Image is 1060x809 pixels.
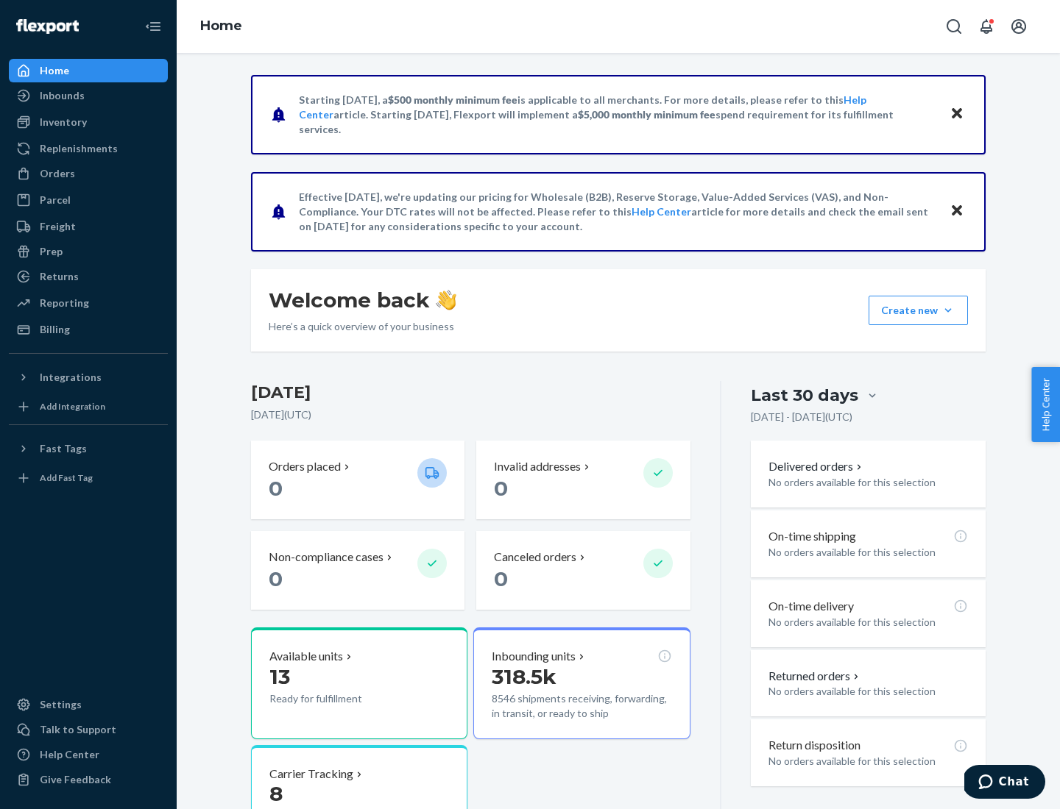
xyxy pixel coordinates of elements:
p: Canceled orders [494,549,576,566]
a: Help Center [632,205,691,218]
p: 8546 shipments receiving, forwarding, in transit, or ready to ship [492,691,671,721]
a: Reporting [9,291,168,315]
p: Ready for fulfillment [269,691,406,706]
div: Help Center [40,747,99,762]
p: Orders placed [269,458,341,475]
div: Last 30 days [751,384,858,407]
span: 0 [494,566,508,591]
div: Prep [40,244,63,259]
span: 0 [494,476,508,501]
ol: breadcrumbs [188,5,254,48]
a: Freight [9,215,168,238]
div: Home [40,63,69,78]
img: Flexport logo [16,19,79,34]
div: Talk to Support [40,722,116,737]
p: No orders available for this selection [768,615,968,630]
button: Close [947,201,967,222]
p: No orders available for this selection [768,475,968,490]
button: Returned orders [768,668,862,685]
button: Invalid addresses 0 [476,441,690,519]
a: Prep [9,240,168,263]
button: Non-compliance cases 0 [251,531,464,610]
p: [DATE] - [DATE] ( UTC ) [751,410,852,424]
div: Give Feedback [40,772,111,787]
a: Home [200,18,242,34]
p: Invalid addresses [494,458,581,475]
p: Effective [DATE], we're updating our pricing for Wholesale (B2B), Reserve Storage, Value-Added Se... [299,190,936,234]
button: Open Search Box [939,12,969,41]
button: Orders placed 0 [251,441,464,519]
button: Open notifications [972,12,1001,41]
div: Settings [40,697,82,712]
span: 318.5k [492,664,556,689]
a: Help Center [9,743,168,766]
div: Freight [40,219,76,234]
div: Inventory [40,115,87,129]
button: Close [947,104,967,125]
span: 13 [269,664,290,689]
a: Inventory [9,110,168,134]
button: Close Navigation [138,12,168,41]
p: Non-compliance cases [269,549,384,566]
a: Add Fast Tag [9,466,168,490]
h3: [DATE] [251,381,690,404]
button: Available units13Ready for fulfillment [251,627,467,739]
p: No orders available for this selection [768,684,968,699]
a: Inbounds [9,84,168,107]
button: Inbounding units318.5k8546 shipments receiving, forwarding, in transit, or ready to ship [473,627,690,739]
button: Create new order [872,362,1017,393]
button: Create newCreate new inboundCreate new orderCreate new product [869,296,968,325]
button: Canceled orders 0 [476,531,690,610]
button: Create new product [872,393,1017,425]
div: Fast Tags [40,441,87,456]
p: [DATE] ( UTC ) [251,407,690,422]
span: $500 monthly minimum fee [388,93,517,106]
button: Help Center [1031,367,1060,442]
div: Add Fast Tag [40,471,93,484]
h1: Welcome back [269,287,456,313]
a: Settings [9,693,168,716]
p: Inbounding units [492,648,576,665]
p: Here’s a quick overview of your business [269,319,456,334]
button: Delivered orders [768,458,865,475]
button: Fast Tags [9,437,168,460]
span: 8 [269,781,283,806]
p: Available units [269,648,343,665]
span: Create new product [884,404,978,414]
p: Return disposition [768,737,861,754]
p: On-time delivery [768,598,854,615]
div: Orders [40,166,75,181]
a: Add Integration [9,395,168,418]
div: Add Integration [40,400,105,413]
p: No orders available for this selection [768,545,968,560]
a: Orders [9,162,168,185]
span: Create new order [884,372,978,382]
a: Billing [9,318,168,341]
div: Billing [40,322,70,337]
button: Talk to Support [9,718,168,741]
div: Returns [40,269,79,284]
div: Inbounds [40,88,85,103]
p: No orders available for this selection [768,754,968,769]
span: Create new inbound [884,341,978,351]
p: On-time shipping [768,528,856,545]
span: 0 [269,476,283,501]
div: Reporting [40,296,89,310]
button: Integrations [9,366,168,389]
p: Starting [DATE], a is applicable to all merchants. For more details, please refer to this article... [299,93,936,137]
img: hand-wave emoji [436,290,456,310]
iframe: Opens a widget where you can chat to one of our agents [964,765,1045,802]
div: Replenishments [40,141,118,156]
a: Returns [9,265,168,288]
button: Create new inbound [872,330,1017,362]
span: 0 [269,566,283,591]
a: Replenishments [9,137,168,160]
p: Carrier Tracking [269,766,353,783]
a: Parcel [9,188,168,212]
a: Home [9,59,168,82]
div: Integrations [40,370,102,385]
